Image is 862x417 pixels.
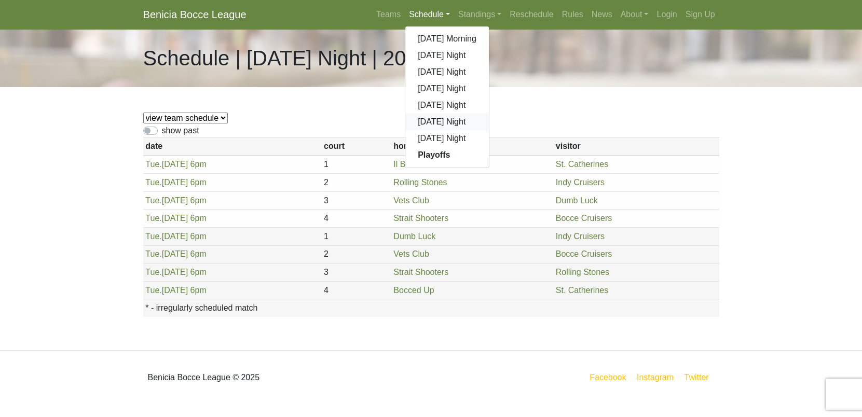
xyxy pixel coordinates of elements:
a: Standings [454,4,505,25]
a: Tue.[DATE] 6pm [145,232,206,241]
a: Teams [372,4,405,25]
td: 3 [321,263,391,282]
div: Benicia Bocce League © 2025 [135,359,431,396]
a: Tue.[DATE] 6pm [145,214,206,223]
a: [DATE] Morning [405,31,489,47]
span: Tue. [145,214,161,223]
span: Tue. [145,160,161,169]
a: Tue.[DATE] 6pm [145,196,206,205]
a: Twitter [682,371,717,384]
a: Sign Up [681,4,719,25]
a: Tue.[DATE] 6pm [145,268,206,276]
a: [DATE] Night [405,64,489,80]
a: Strait Shooters [393,214,448,223]
span: Tue. [145,286,161,295]
th: * - irregularly scheduled match [143,299,719,317]
a: Dumb Luck [393,232,435,241]
a: Rolling Stones [393,178,447,187]
a: News [587,4,617,25]
a: Login [652,4,681,25]
a: Il Bocce X [393,160,431,169]
th: visitor [553,137,719,156]
a: Vets Club [393,196,429,205]
a: [DATE] Night [405,97,489,114]
td: 2 [321,174,391,192]
a: St. Catherines [556,160,608,169]
a: Facebook [587,371,628,384]
a: Playoffs [405,147,489,163]
td: 1 [321,156,391,174]
a: Indy Cruisers [556,232,605,241]
a: Vets Club [393,249,429,258]
a: Rules [558,4,587,25]
a: Dumb Luck [556,196,598,205]
a: Bocce Cruisers [556,214,612,223]
a: [DATE] Night [405,114,489,130]
a: About [617,4,653,25]
a: Benicia Bocce League [143,4,247,25]
a: Tue.[DATE] 6pm [145,286,206,295]
th: court [321,137,391,156]
span: Tue. [145,196,161,205]
a: Tue.[DATE] 6pm [145,160,206,169]
strong: Playoffs [418,150,450,159]
span: Tue. [145,232,161,241]
span: Tue. [145,268,161,276]
td: 2 [321,245,391,263]
th: home [391,137,553,156]
label: show past [162,124,199,137]
span: Tue. [145,178,161,187]
td: 4 [321,210,391,228]
a: Bocced Up [393,286,434,295]
a: Strait Shooters [393,268,448,276]
th: date [143,137,322,156]
a: Schedule [405,4,454,25]
a: Indy Cruisers [556,178,605,187]
td: 4 [321,281,391,299]
a: [DATE] Night [405,130,489,147]
a: Tue.[DATE] 6pm [145,249,206,258]
span: Tue. [145,249,161,258]
h1: Schedule | [DATE] Night | 2025 [143,46,429,71]
a: Rolling Stones [556,268,609,276]
a: Bocce Cruisers [556,249,612,258]
td: 1 [321,227,391,245]
td: 3 [321,191,391,210]
a: Reschedule [505,4,558,25]
div: Schedule [405,26,489,168]
a: St. Catherines [556,286,608,295]
a: [DATE] Night [405,80,489,97]
a: [DATE] Night [405,47,489,64]
a: Tue.[DATE] 6pm [145,178,206,187]
a: Instagram [635,371,676,384]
